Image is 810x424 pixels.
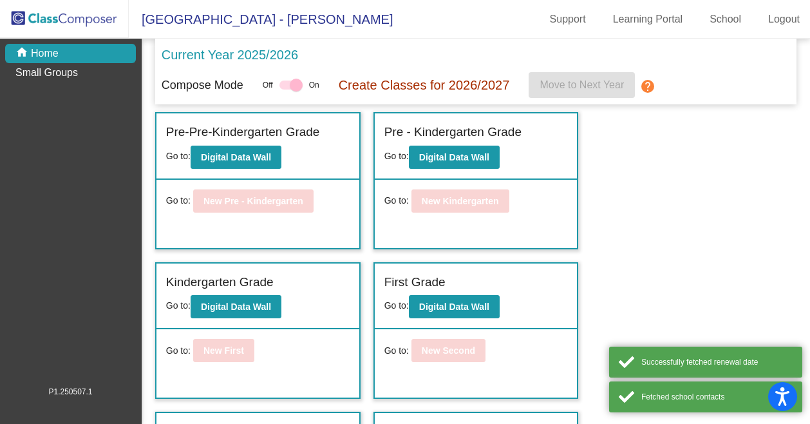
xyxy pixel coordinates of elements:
button: Digital Data Wall [191,146,281,169]
span: Go to: [384,151,409,161]
mat-icon: home [15,46,31,61]
b: New Kindergarten [422,196,499,206]
b: New First [203,345,244,356]
a: Learning Portal [603,9,693,30]
button: Digital Data Wall [191,295,281,318]
button: New Pre - Kindergarten [193,189,314,213]
p: Small Groups [15,65,78,81]
div: Fetched school contacts [641,391,793,403]
p: Create Classes for 2026/2027 [339,75,510,95]
b: New Second [422,345,475,356]
p: Compose Mode [162,77,243,94]
div: Successfully fetched renewal date [641,356,793,368]
button: New Second [411,339,485,362]
b: Digital Data Wall [419,152,489,162]
p: Home [31,46,59,61]
span: Go to: [384,300,409,311]
span: [GEOGRAPHIC_DATA] - [PERSON_NAME] [129,9,393,30]
a: Support [540,9,596,30]
span: Go to: [384,194,409,207]
b: Digital Data Wall [419,302,489,312]
p: Current Year 2025/2026 [162,45,298,64]
b: New Pre - Kindergarten [203,196,303,206]
a: School [699,9,751,30]
a: Logout [758,9,810,30]
span: Go to: [384,344,409,358]
button: New Kindergarten [411,189,509,213]
label: Kindergarten Grade [166,273,274,292]
label: Pre - Kindergarten Grade [384,123,522,142]
button: Move to Next Year [529,72,635,98]
span: On [309,79,319,91]
b: Digital Data Wall [201,152,271,162]
label: First Grade [384,273,446,292]
span: Move to Next Year [540,79,625,90]
b: Digital Data Wall [201,302,271,312]
button: Digital Data Wall [409,295,500,318]
span: Go to: [166,194,191,207]
span: Off [263,79,273,91]
span: Go to: [166,344,191,358]
span: Go to: [166,300,191,311]
button: New First [193,339,254,362]
button: Digital Data Wall [409,146,500,169]
mat-icon: help [640,79,655,94]
label: Pre-Pre-Kindergarten Grade [166,123,320,142]
span: Go to: [166,151,191,161]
